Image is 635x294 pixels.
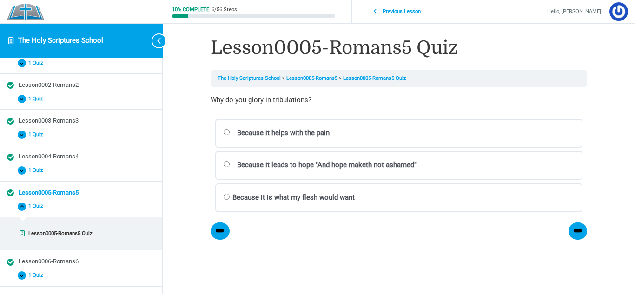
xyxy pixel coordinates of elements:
[28,229,150,237] div: Lesson0005-Romans5 Quiz
[223,161,230,167] input: Because it leads to hope "And hope maketh not ashamed"
[7,257,155,266] a: Completed Lesson0006-Romans6
[7,117,155,125] a: Completed Lesson0003-Romans3
[215,183,582,212] label: Because it is what my flesh would want
[7,259,14,266] div: Completed
[26,96,49,102] span: 1 Quiz
[212,7,237,12] div: 6/56 Steps
[26,60,49,66] span: 1 Quiz
[172,7,209,12] div: 10% Complete
[218,75,281,81] a: The Holy Scriptures School
[211,70,587,87] nav: Breadcrumbs
[19,81,155,90] div: Lesson0002-Romans2
[19,152,155,161] div: Lesson0004-Romans4
[286,75,337,81] a: Lesson0005-Romans5
[26,131,49,138] span: 1 Quiz
[7,81,155,90] a: Completed Lesson0002-Romans2
[144,23,163,58] button: Toggle sidebar navigation
[211,35,587,61] h1: Lesson0005-Romans5 Quiz
[26,167,49,174] span: 1 Quiz
[343,75,406,81] a: Lesson0005-Romans5 Quiz
[19,257,155,266] div: Lesson0006-Romans6
[7,56,155,70] button: 1 Quiz
[7,164,155,177] button: 1 Quiz
[7,152,155,161] a: Completed Lesson0004-Romans4
[7,189,155,197] a: Completed Lesson0005-Romans5
[223,129,230,135] input: Because it helps with the pain
[26,203,49,209] span: 1 Quiz
[7,154,14,161] div: Completed
[7,189,14,196] div: Completed
[7,82,14,89] div: Completed
[7,269,155,282] button: 1 Quiz
[19,189,155,197] div: Lesson0005-Romans5
[215,151,582,180] label: Because it leads to hope "And hope maketh not ashamed"
[354,3,444,20] a: Previous Lesson
[215,119,582,148] label: Because it helps with the pain
[223,194,230,200] input: Because it is what my flesh would want
[7,128,155,142] button: 1 Quiz
[26,272,49,279] span: 1 Quiz
[211,94,587,107] p: Why do you glory in tribulations?
[18,36,103,45] a: The Holy Scriptures School
[10,227,152,240] a: Completed Lesson0005-Romans5 Quiz
[7,92,155,106] button: 1 Quiz
[19,230,26,237] div: Completed
[547,7,602,17] span: Hello, [PERSON_NAME]!
[7,200,155,213] button: 1 Quiz
[377,8,426,15] span: Previous Lesson
[7,118,14,125] div: Completed
[19,117,155,125] div: Lesson0003-Romans3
